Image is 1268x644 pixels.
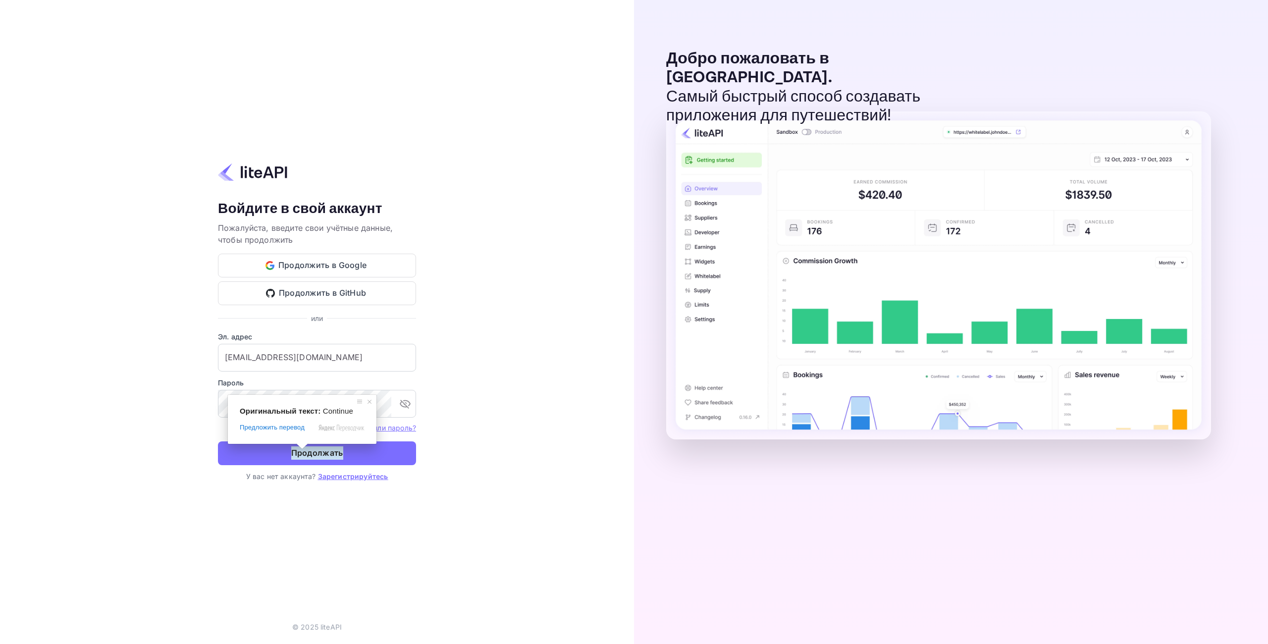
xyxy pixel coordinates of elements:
[666,87,920,126] ya-tr-span: Самый быстрый способ создавать приложения для путешествий!
[318,472,388,481] a: Зарегистрируйтесь
[666,111,1211,439] img: Предварительный просмотр панели управления liteAPI
[291,446,343,460] ya-tr-span: Продолжать
[218,254,416,277] button: Продолжить в Google
[311,314,323,322] ya-tr-span: или
[218,162,287,182] img: liteapi
[323,407,353,415] span: Continue
[360,423,416,432] a: Забыли пароль?
[218,281,416,305] button: Продолжить в GitHub
[292,623,342,631] ya-tr-span: © 2025 liteAPI
[395,394,415,414] button: переключить видимость пароля
[360,424,416,432] ya-tr-span: Забыли пароль?
[218,378,244,387] ya-tr-span: Пароль
[218,200,382,218] ya-tr-span: Войдите в свой аккаунт
[240,423,305,432] span: Предложить перевод
[246,472,316,481] ya-tr-span: У вас нет аккаунта?
[279,286,367,300] ya-tr-span: Продолжить в GitHub
[218,441,416,465] button: Продолжать
[278,259,367,272] ya-tr-span: Продолжить в Google
[218,332,252,341] ya-tr-span: Эл. адрес
[218,223,393,245] ya-tr-span: Пожалуйста, введите свои учётные данные, чтобы продолжить
[240,407,320,415] span: Оригинальный текст:
[666,49,832,88] ya-tr-span: Добро пожаловать в [GEOGRAPHIC_DATA].
[218,344,416,372] input: Введите свой адрес электронной почты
